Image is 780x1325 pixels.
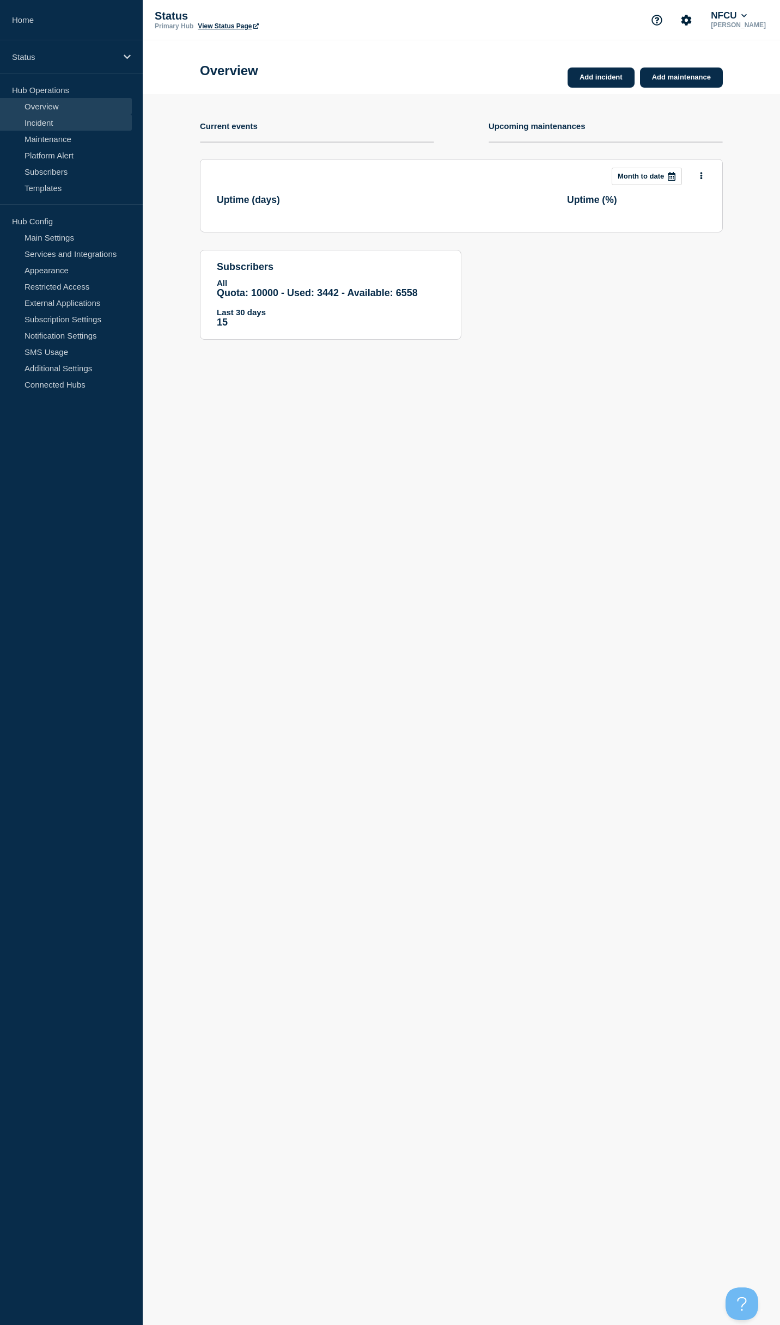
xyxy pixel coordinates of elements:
[155,10,373,22] p: Status
[217,308,444,317] p: Last 30 days
[200,121,258,131] h4: Current events
[645,9,668,32] button: Support
[612,168,682,185] button: Month to date
[709,10,749,21] button: NFCU
[155,22,193,30] p: Primary Hub
[217,194,356,206] h3: Uptime ( days )
[567,194,706,206] h3: Uptime ( % )
[640,68,723,88] a: Add maintenance
[217,261,444,273] h4: subscribers
[217,317,444,328] p: 15
[200,63,258,78] h1: Overview
[217,287,418,298] span: Quota: 10000 - Used: 3442 - Available: 6558
[12,52,117,62] p: Status
[198,22,258,30] a: View Status Page
[709,21,768,29] p: [PERSON_NAME]
[489,121,586,131] h4: Upcoming maintenances
[568,68,635,88] a: Add incident
[217,278,444,287] p: All
[675,9,698,32] button: Account settings
[726,1287,758,1320] iframe: Help Scout Beacon - Open
[618,172,664,180] p: Month to date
